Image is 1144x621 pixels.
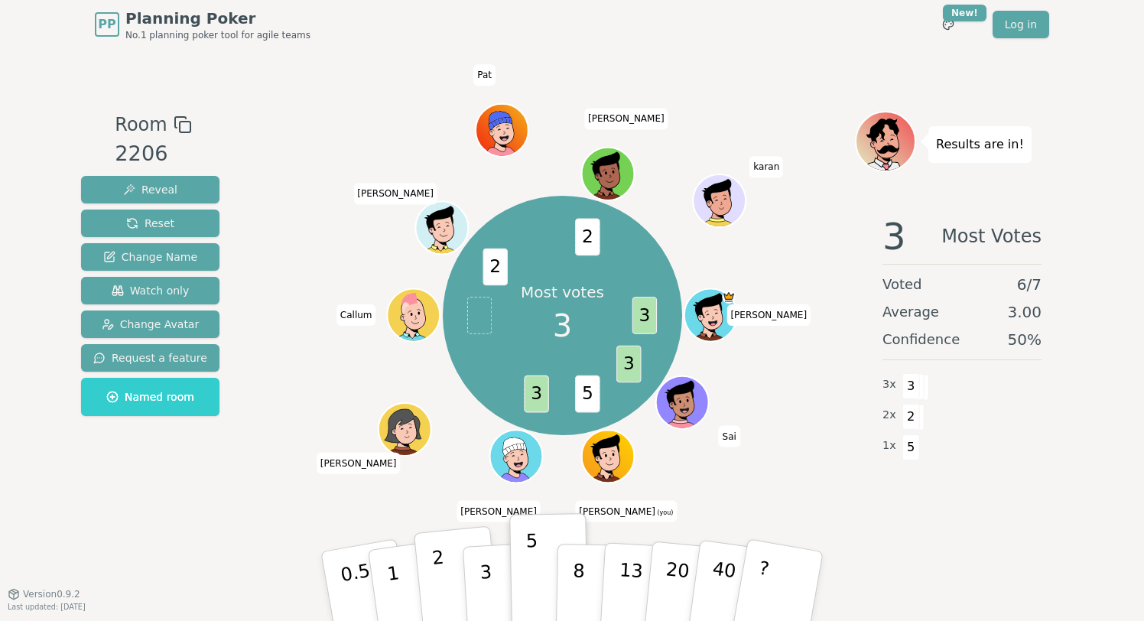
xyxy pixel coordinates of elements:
span: Mohamed is the host [723,291,736,304]
span: Click to change your name [457,501,541,522]
span: 3 [902,373,920,399]
span: 2 [576,219,600,256]
button: Change Name [81,243,219,271]
button: Click to change your avatar [583,432,633,482]
span: Reveal [123,182,177,197]
span: Click to change your name [584,109,668,130]
span: Watch only [112,283,190,298]
a: PPPlanning PokerNo.1 planning poker tool for agile teams [95,8,310,41]
span: (you) [655,509,674,516]
span: 6 / 7 [1017,274,1042,295]
span: Click to change your name [719,426,740,447]
span: No.1 planning poker tool for agile teams [125,29,310,41]
span: 3 [632,297,657,334]
span: Click to change your name [317,453,401,474]
span: 3 [553,303,572,349]
span: Average [882,301,939,323]
span: 5 [576,376,600,413]
a: Log in [993,11,1049,38]
span: Click to change your name [473,65,496,86]
span: 5 [902,434,920,460]
span: Last updated: [DATE] [8,603,86,611]
span: 50 % [1008,329,1042,350]
span: 3 [525,376,549,413]
span: Reset [126,216,174,231]
span: Click to change your name [726,304,811,326]
span: Confidence [882,329,960,350]
span: 3 x [882,376,896,393]
button: Watch only [81,277,219,304]
span: 2 [902,404,920,430]
span: Request a feature [93,350,207,366]
span: Click to change your name [336,304,376,326]
button: Named room [81,378,219,416]
span: PP [98,15,115,34]
span: Click to change your name [749,157,783,178]
button: Reset [81,210,219,237]
span: 3 [882,218,906,255]
span: Click to change your name [353,184,437,205]
p: Most votes [521,281,604,303]
p: 5 [526,530,539,613]
span: Voted [882,274,922,295]
button: Reveal [81,176,219,203]
span: 3 [617,346,642,383]
span: 1 x [882,437,896,454]
span: Most Votes [941,218,1042,255]
div: New! [943,5,986,21]
span: 2 [483,249,508,286]
p: Results are in! [936,134,1024,155]
span: Room [115,111,167,138]
span: Planning Poker [125,8,310,29]
button: Request a feature [81,344,219,372]
button: Change Avatar [81,310,219,338]
button: Version0.9.2 [8,588,80,600]
span: Change Name [103,249,197,265]
span: 2 x [882,407,896,424]
div: 2206 [115,138,191,170]
span: 3.00 [1007,301,1042,323]
span: Change Avatar [102,317,200,332]
span: Named room [106,389,194,405]
button: New! [934,11,962,38]
span: Version 0.9.2 [23,588,80,600]
span: Click to change your name [575,501,677,522]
